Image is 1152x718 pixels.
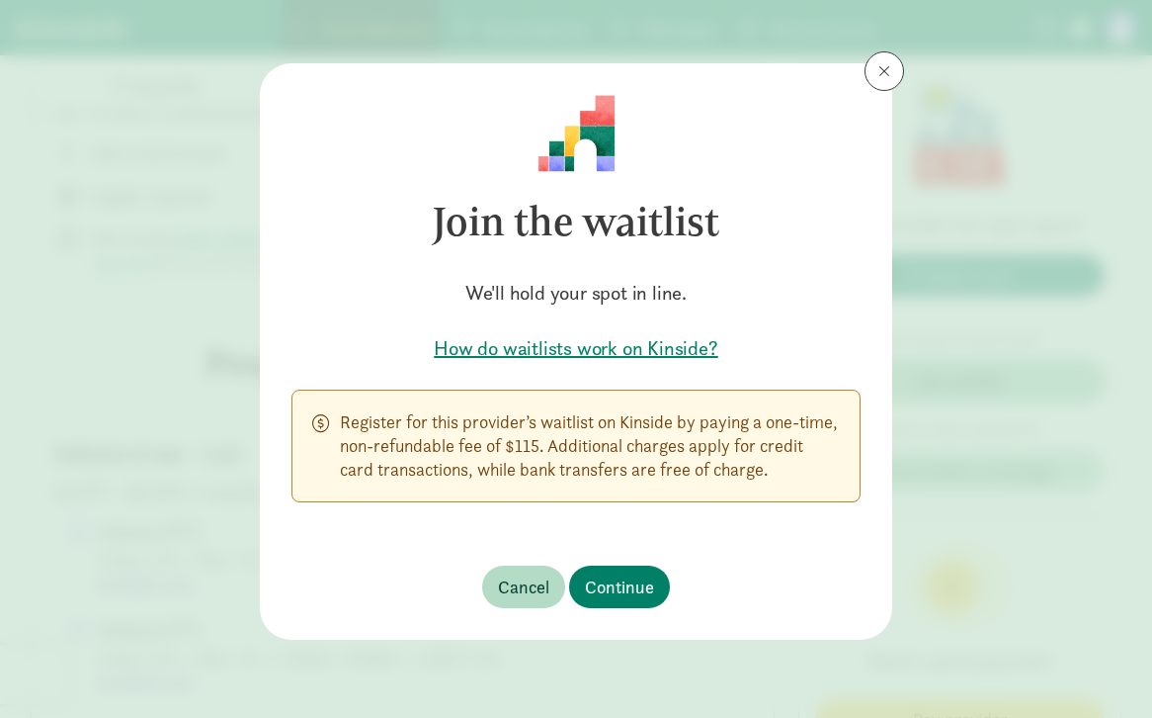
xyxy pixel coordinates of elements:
h5: We'll hold your spot in line. [291,279,861,307]
h3: Join the waitlist [291,172,861,271]
p: Register for this provider’s waitlist on Kinside by paying a one-time, non-refundable fee of $115... [340,410,840,482]
span: Cancel [498,574,549,600]
span: Continue [585,574,654,600]
a: How do waitlists work on Kinside? [291,334,861,362]
button: Continue [569,566,670,608]
button: Cancel [482,566,565,608]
